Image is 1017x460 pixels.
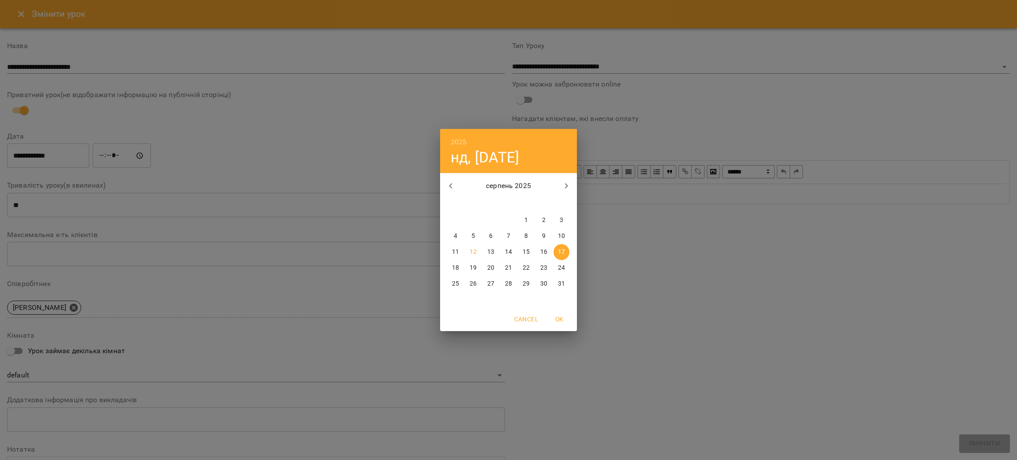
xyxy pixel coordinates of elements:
[523,248,530,256] p: 15
[560,216,563,225] p: 3
[448,228,463,244] button: 4
[501,276,516,292] button: 28
[511,311,542,327] button: Cancel
[554,244,569,260] button: 17
[536,260,552,276] button: 23
[483,276,499,292] button: 27
[536,199,552,208] span: сб
[451,148,519,166] button: нд, [DATE]
[523,264,530,272] p: 22
[545,311,573,327] button: OK
[540,279,547,288] p: 30
[483,199,499,208] span: ср
[471,232,475,241] p: 5
[461,181,556,191] p: серпень 2025
[514,314,538,324] span: Cancel
[518,199,534,208] span: пт
[540,248,547,256] p: 16
[536,228,552,244] button: 9
[536,244,552,260] button: 16
[483,260,499,276] button: 20
[505,279,512,288] p: 28
[465,199,481,208] span: вт
[518,244,534,260] button: 15
[524,216,528,225] p: 1
[501,244,516,260] button: 14
[558,279,565,288] p: 31
[518,276,534,292] button: 29
[536,276,552,292] button: 30
[505,248,512,256] p: 14
[470,248,477,256] p: 12
[501,228,516,244] button: 7
[536,212,552,228] button: 2
[558,248,565,256] p: 17
[549,314,570,324] span: OK
[448,260,463,276] button: 18
[518,212,534,228] button: 1
[489,232,493,241] p: 6
[452,248,459,256] p: 11
[483,228,499,244] button: 6
[487,279,494,288] p: 27
[558,264,565,272] p: 24
[554,260,569,276] button: 24
[448,244,463,260] button: 11
[554,276,569,292] button: 31
[518,260,534,276] button: 22
[524,232,528,241] p: 8
[452,264,459,272] p: 18
[518,228,534,244] button: 8
[483,244,499,260] button: 13
[470,279,477,288] p: 26
[554,199,569,208] span: нд
[448,199,463,208] span: пн
[523,279,530,288] p: 29
[507,232,510,241] p: 7
[454,232,457,241] p: 4
[487,264,494,272] p: 20
[501,199,516,208] span: чт
[554,228,569,244] button: 10
[487,248,494,256] p: 13
[505,264,512,272] p: 21
[452,279,459,288] p: 25
[554,212,569,228] button: 3
[540,264,547,272] p: 23
[470,264,477,272] p: 19
[558,232,565,241] p: 10
[465,228,481,244] button: 5
[542,232,546,241] p: 9
[451,136,467,148] button: 2025
[465,276,481,292] button: 26
[465,260,481,276] button: 19
[542,216,546,225] p: 2
[448,276,463,292] button: 25
[501,260,516,276] button: 21
[465,244,481,260] button: 12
